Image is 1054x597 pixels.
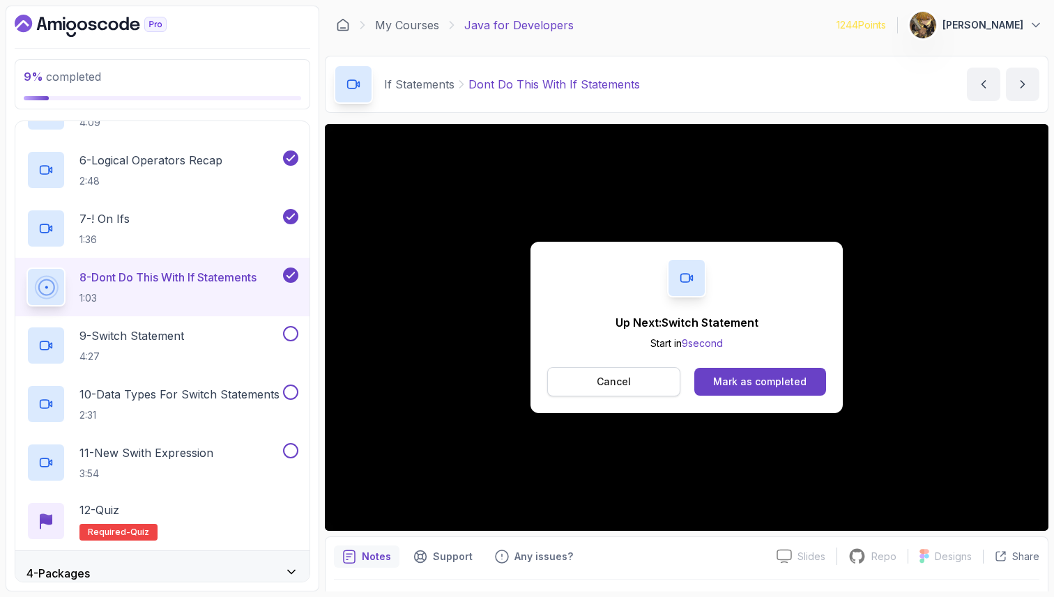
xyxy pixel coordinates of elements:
span: 9 second [682,337,723,349]
p: 1:36 [79,233,130,247]
button: Feedback button [487,545,581,568]
p: Slides [797,550,825,564]
p: Cancel [597,375,631,389]
a: Dashboard [336,18,350,32]
p: 4:09 [79,116,201,130]
p: 3:54 [79,467,213,481]
p: Notes [362,550,391,564]
button: 10-Data Types For Switch Statements2:31 [26,385,298,424]
button: 12-QuizRequired-quiz [26,502,298,541]
a: My Courses [375,17,439,33]
button: Cancel [547,367,680,396]
button: 4-Packages [15,551,310,596]
p: Share [1012,550,1039,564]
button: 9-Switch Statement4:27 [26,326,298,365]
p: 2:31 [79,408,280,422]
p: 12 - Quiz [79,502,119,518]
p: 10 - Data Types For Switch Statements [79,386,280,403]
h3: 4 - Packages [26,565,90,582]
p: Java for Developers [464,17,574,33]
span: completed [24,70,101,84]
p: 4:27 [79,350,184,364]
p: Designs [935,550,972,564]
p: [PERSON_NAME] [942,18,1023,32]
p: 8 - Dont Do This With If Statements [79,269,257,286]
a: Dashboard [15,15,199,37]
button: Support button [405,545,481,568]
p: 9 - Switch Statement [79,327,184,344]
p: If Statements [384,76,455,93]
p: Up Next: Switch Statement [616,314,758,331]
p: 1:03 [79,291,257,305]
button: Mark as completed [694,368,826,396]
p: Any issues? [514,550,573,564]
p: 1244 Points [837,18,886,32]
span: Required- [88,527,130,538]
div: Mark as completed [713,375,807,389]
button: notes button [334,545,399,568]
p: 6 - Logical Operators Recap [79,152,222,169]
button: Share [983,550,1039,564]
p: Dont Do This With If Statements [468,76,640,93]
button: next content [1006,68,1039,101]
span: 9 % [24,70,43,84]
iframe: 8 - Dont do this with if statements [325,124,1048,531]
button: previous content [967,68,1000,101]
p: Support [433,550,473,564]
button: 8-Dont Do This With If Statements1:03 [26,268,298,307]
button: user profile image[PERSON_NAME] [909,11,1043,39]
button: 6-Logical Operators Recap2:48 [26,150,298,189]
img: user profile image [910,12,936,38]
p: Start in [616,336,758,350]
button: 11-New Swith Expression3:54 [26,443,298,482]
p: 7 - ! On Ifs [79,210,130,227]
button: 7-! On Ifs1:36 [26,209,298,248]
p: 2:48 [79,174,222,188]
p: Repo [871,550,896,564]
span: quiz [130,527,149,538]
p: 11 - New Swith Expression [79,444,213,461]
